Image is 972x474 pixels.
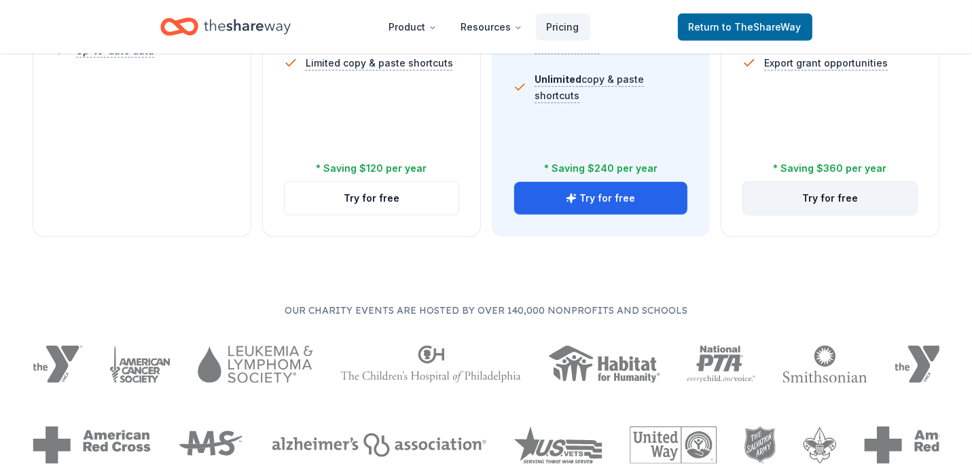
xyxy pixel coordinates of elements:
[548,346,660,383] img: Habitat for Humanity
[178,426,245,464] img: MS
[535,73,581,85] span: Unlimited
[316,160,427,177] div: * Saving $120 per year
[723,21,802,33] span: to TheShareWay
[514,182,688,215] button: Try for free
[378,14,448,41] button: Product
[285,182,458,215] button: Try for free
[33,426,151,464] img: American Red Cross
[450,14,533,41] button: Resources
[340,346,521,383] img: The Children's Hospital of Philadelphia
[160,11,291,43] a: Home
[743,182,917,215] button: Try for free
[535,73,644,101] span: copy & paste shortcuts
[544,160,658,177] div: * Saving $240 per year
[536,14,590,41] a: Pricing
[678,14,812,41] a: Returnto TheShareWay
[782,346,867,383] img: Smithsonian
[630,426,717,464] img: United Way
[198,346,312,383] img: Leukemia & Lymphoma Society
[803,426,837,464] img: Boy Scouts of America
[514,426,602,464] img: US Vets
[306,55,453,71] span: Limited copy & paste shortcuts
[33,302,939,318] p: Our charity events are hosted by over 140,000 nonprofits and schools
[272,433,486,457] img: Alzheimers Association
[109,346,171,383] img: American Cancer Society
[33,346,82,383] img: YMCA
[744,426,776,464] img: The Salvation Army
[764,55,888,71] span: Export grant opportunities
[895,346,944,383] img: YMCA
[687,346,756,383] img: National PTA
[689,19,802,35] span: Return
[378,11,590,43] nav: Main
[774,160,887,177] div: * Saving $360 per year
